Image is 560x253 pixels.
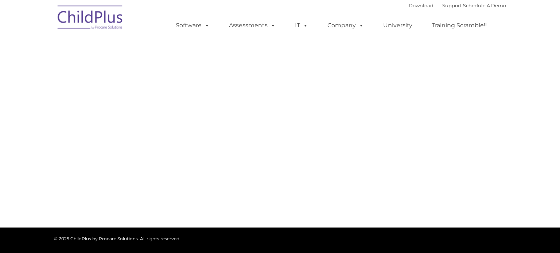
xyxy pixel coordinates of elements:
a: IT [288,18,315,33]
a: Training Scramble!! [424,18,494,33]
a: Support [442,3,462,8]
a: Download [409,3,433,8]
a: Schedule A Demo [463,3,506,8]
font: | [409,3,506,8]
span: © 2025 ChildPlus by Procare Solutions. All rights reserved. [54,236,180,241]
a: Software [168,18,217,33]
a: Assessments [222,18,283,33]
a: Company [320,18,371,33]
img: ChildPlus by Procare Solutions [54,0,127,37]
a: University [376,18,420,33]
